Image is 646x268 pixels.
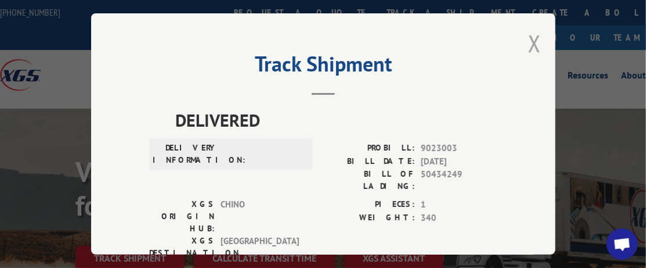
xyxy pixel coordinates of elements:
h2: Track Shipment [149,56,497,78]
label: PROBILL: [323,142,415,155]
span: 50434249 [421,168,497,192]
a: Open chat [607,228,638,260]
label: BILL DATE: [323,155,415,169]
span: DELIVERED [175,107,497,133]
button: Close modal [528,28,541,59]
label: WEIGHT: [323,212,415,225]
label: DELIVERY INFORMATION: [153,142,218,166]
span: 1 [421,198,497,212]
span: CHINO [221,198,299,235]
span: [DATE] [421,155,497,169]
span: 340 [421,212,497,225]
label: PIECES: [323,198,415,212]
label: BILL OF LADING: [323,168,415,192]
span: 9023003 [421,142,497,155]
label: XGS ORIGIN HUB: [149,198,215,235]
